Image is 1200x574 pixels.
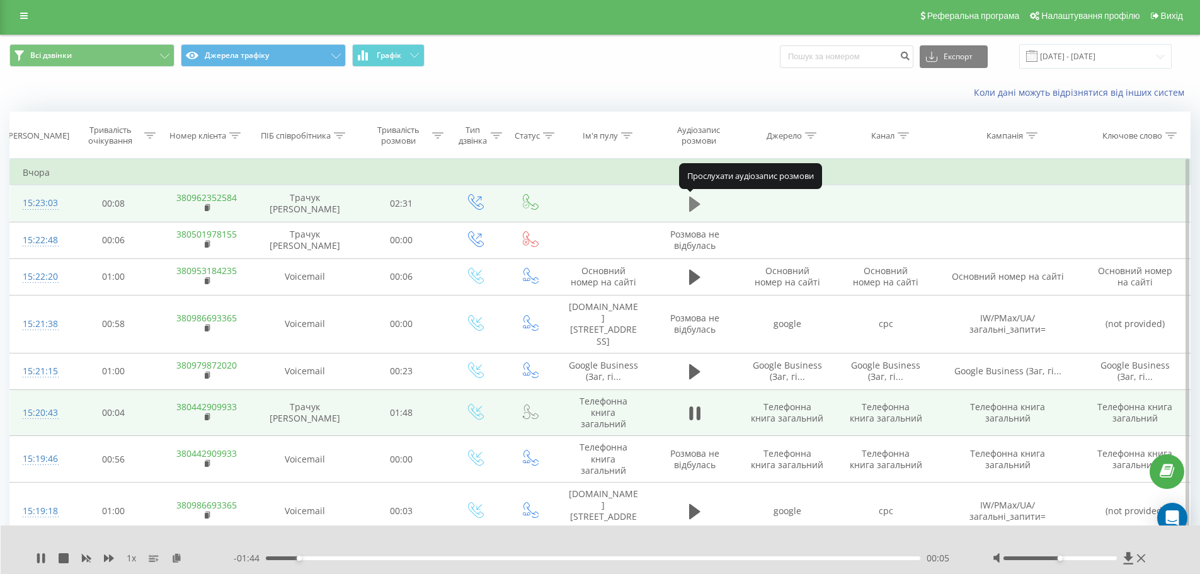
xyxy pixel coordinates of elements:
[297,556,302,561] div: Accessibility label
[68,436,159,483] td: 00:56
[68,185,159,222] td: 00:08
[68,353,159,389] td: 01:00
[127,552,136,565] span: 1 x
[935,483,1080,541] td: IW/PMax/UA/загальні_запити=
[254,353,356,389] td: Voicemail
[254,389,356,436] td: Трачук [PERSON_NAME]
[935,436,1080,483] td: Телефонна книга загальний
[837,389,935,436] td: Телефонна книга загальний
[356,483,447,541] td: 00:03
[738,295,837,353] td: google
[9,44,174,67] button: Всі дзвінки
[254,295,356,353] td: Voicemail
[68,258,159,295] td: 01:00
[871,130,894,141] div: Канал
[1041,11,1140,21] span: Налаштування профілю
[23,265,55,289] div: 15:22:20
[367,125,430,146] div: Тривалість розмови
[753,359,822,382] span: Google Business (Заг, гі...
[181,44,346,67] button: Джерела трафіку
[176,312,237,324] a: 380986693365
[1080,295,1190,353] td: (not provided)
[254,185,356,222] td: Трачук [PERSON_NAME]
[23,228,55,253] div: 15:22:48
[254,483,356,541] td: Voicemail
[738,436,837,483] td: Телефонна книга загальний
[1080,483,1190,541] td: (not provided)
[583,130,618,141] div: Ім'я пулу
[23,499,55,524] div: 15:19:18
[556,389,651,436] td: Телефонна книга загальний
[837,295,935,353] td: cpc
[679,163,822,188] div: Прослухати аудіозапис розмови
[169,130,226,141] div: Номер клієнта
[356,185,447,222] td: 02:31
[954,365,1061,377] span: Google Business (Заг, гі...
[986,130,1023,141] div: Кампанія
[670,228,719,251] span: Розмова не відбулась
[356,389,447,436] td: 01:48
[356,295,447,353] td: 00:00
[176,192,237,204] a: 380962352584
[1157,503,1187,533] div: Open Intercom Messenger
[176,447,237,459] a: 380442909933
[935,389,1080,436] td: Телефонна книга загальний
[176,265,237,277] a: 380953184235
[254,222,356,258] td: Трачук [PERSON_NAME]
[1161,11,1183,21] span: Вихід
[780,45,913,68] input: Пошук за номером
[23,191,55,215] div: 15:23:03
[234,552,266,565] span: - 01:44
[837,436,935,483] td: Телефонна книга загальний
[1080,258,1190,295] td: Основний номер на сайті
[261,130,331,141] div: ПІБ співробітника
[738,389,837,436] td: Телефонна книга загальний
[6,130,69,141] div: [PERSON_NAME]
[1100,359,1170,382] span: Google Business (Заг, гі...
[670,312,719,335] span: Розмова не відбулась
[176,401,237,413] a: 380442909933
[556,483,651,541] td: [DOMAIN_NAME] [STREET_ADDRESS]
[356,353,447,389] td: 00:23
[569,359,638,382] span: Google Business (Заг, гі...
[738,258,837,295] td: Основний номер на сайті
[851,359,920,382] span: Google Business (Заг, гі...
[1058,556,1063,561] div: Accessibility label
[935,295,1080,353] td: IW/PMax/UA/загальні_запити=
[670,447,719,471] span: Розмова не відбулась
[176,228,237,240] a: 380501978155
[837,483,935,541] td: cpc
[356,258,447,295] td: 00:06
[515,130,540,141] div: Статус
[356,436,447,483] td: 00:00
[1080,436,1190,483] td: Телефонна книга загальний
[377,51,401,60] span: Графік
[1080,389,1190,436] td: Телефонна книга загальний
[10,160,1191,185] td: Вчора
[68,295,159,353] td: 00:58
[556,436,651,483] td: Телефонна книга загальний
[935,258,1080,295] td: Основний номер на сайті
[23,401,55,425] div: 15:20:43
[662,125,735,146] div: Аудіозапис розмови
[767,130,802,141] div: Джерело
[974,86,1191,98] a: Коли дані можуть відрізнятися вiд інших систем
[927,552,949,565] span: 00:05
[254,436,356,483] td: Voicemail
[927,11,1020,21] span: Реферальна програма
[23,359,55,384] div: 15:21:15
[1102,130,1162,141] div: Ключове слово
[356,222,447,258] td: 00:00
[68,389,159,436] td: 00:04
[30,50,72,60] span: Всі дзвінки
[68,483,159,541] td: 01:00
[920,45,988,68] button: Експорт
[738,483,837,541] td: google
[556,258,651,295] td: Основний номер на сайті
[352,44,425,67] button: Графік
[23,312,55,336] div: 15:21:38
[23,447,55,471] div: 15:19:46
[556,295,651,353] td: [DOMAIN_NAME] [STREET_ADDRESS]
[458,125,488,146] div: Тип дзвінка
[837,258,935,295] td: Основний номер на сайті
